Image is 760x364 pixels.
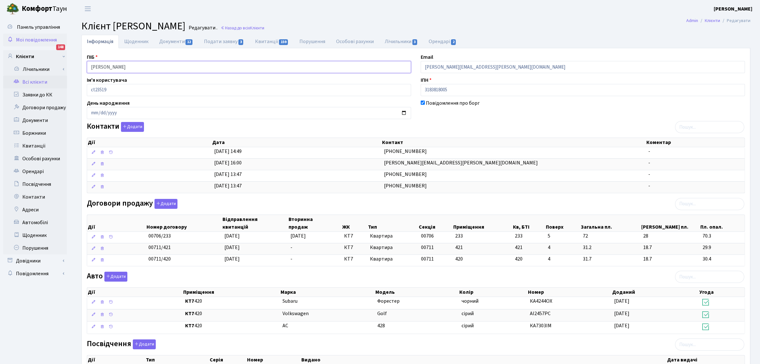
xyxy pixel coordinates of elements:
[119,35,154,48] a: Щоденник
[453,215,512,231] th: Приміщення
[344,232,365,240] span: КТ7
[154,35,199,48] a: Документи
[187,25,217,31] small: Редагувати .
[580,215,641,231] th: Загальна пл.
[3,34,67,46] a: Мої повідомлення148
[384,182,427,189] span: [PHONE_NUMBER]
[462,310,474,317] span: сірий
[294,35,331,48] a: Порушення
[3,191,67,203] a: Контакти
[87,99,130,107] label: День народження
[290,232,306,239] span: [DATE]
[17,24,60,31] span: Панель управління
[103,271,127,282] a: Додати
[6,3,19,15] img: logo.png
[214,159,242,166] span: [DATE] 16:00
[583,244,638,251] span: 31.2
[677,14,760,27] nav: breadcrumb
[377,298,400,305] span: Форестер
[699,288,744,297] th: Угода
[199,35,249,48] a: Подати заявку
[648,148,650,155] span: -
[56,44,65,50] div: 148
[344,255,365,263] span: КТ7
[384,171,427,178] span: [PHONE_NUMBER]
[641,215,700,231] th: [PERSON_NAME] пл.
[426,99,480,107] label: Повідомлення про борг
[705,17,720,24] a: Клієнти
[512,215,545,231] th: Кв, БТІ
[455,232,463,239] span: 233
[214,148,242,155] span: [DATE] 14:49
[459,288,528,297] th: Колір
[250,25,264,31] span: Клієнти
[3,76,67,88] a: Всі клієнти
[331,35,379,48] a: Особові рахунки
[3,178,67,191] a: Посвідчення
[515,232,543,240] span: 233
[714,5,752,12] b: [PERSON_NAME]
[3,114,67,127] a: Документи
[548,244,578,251] span: 4
[148,244,171,251] span: 00711/421
[455,244,463,251] span: 421
[381,138,646,147] th: Контакт
[530,310,551,317] span: АІ2457РС
[648,159,650,166] span: -
[515,244,543,251] span: 421
[183,288,280,297] th: Приміщення
[212,138,381,147] th: Дата
[377,322,385,329] span: 428
[22,4,67,14] span: Таун
[421,53,433,61] label: Email
[282,310,309,317] span: Volkswagen
[222,215,288,231] th: Відправлення квитанцій
[583,255,638,263] span: 31.7
[3,203,67,216] a: Адреси
[214,171,242,178] span: [DATE] 13:47
[185,322,277,330] span: 420
[185,298,277,305] span: 420
[282,298,297,305] span: Subaru
[133,339,156,349] button: Посвідчення
[279,39,288,45] span: 159
[224,244,240,251] span: [DATE]
[643,255,697,263] span: 18.7
[675,198,744,210] input: Пошук...
[530,298,553,305] span: КА4244ОХ
[3,267,67,280] a: Повідомлення
[87,53,98,61] label: ПІБ
[185,310,194,317] b: КТ7
[3,165,67,178] a: Орендарі
[614,322,629,329] span: [DATE]
[3,229,67,242] a: Щоденник
[703,232,742,240] span: 70.3
[81,35,119,48] a: Інформація
[7,63,67,76] a: Лічильники
[527,288,611,297] th: Номер
[282,322,288,329] span: AC
[146,215,222,231] th: Номер договору
[148,255,171,262] span: 00711/420
[675,271,744,283] input: Пошук...
[153,198,177,209] a: Додати
[421,255,434,262] span: 00711
[3,101,67,114] a: Договори продажу
[675,121,744,133] input: Пошук...
[87,122,144,132] label: Контакти
[131,338,156,350] a: Додати
[3,21,67,34] a: Панель управління
[185,322,194,329] b: КТ7
[121,122,144,132] button: Контакти
[16,36,57,43] span: Мої повідомлення
[214,182,242,189] span: [DATE] 13:47
[3,50,67,63] a: Клієнти
[379,35,423,48] a: Лічильники
[421,232,434,239] span: 00706
[290,255,292,262] span: -
[648,182,650,189] span: -
[530,322,552,329] span: КА7303ІМ
[686,17,698,24] a: Admin
[675,338,744,351] input: Пошук...
[3,152,67,165] a: Особові рахунки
